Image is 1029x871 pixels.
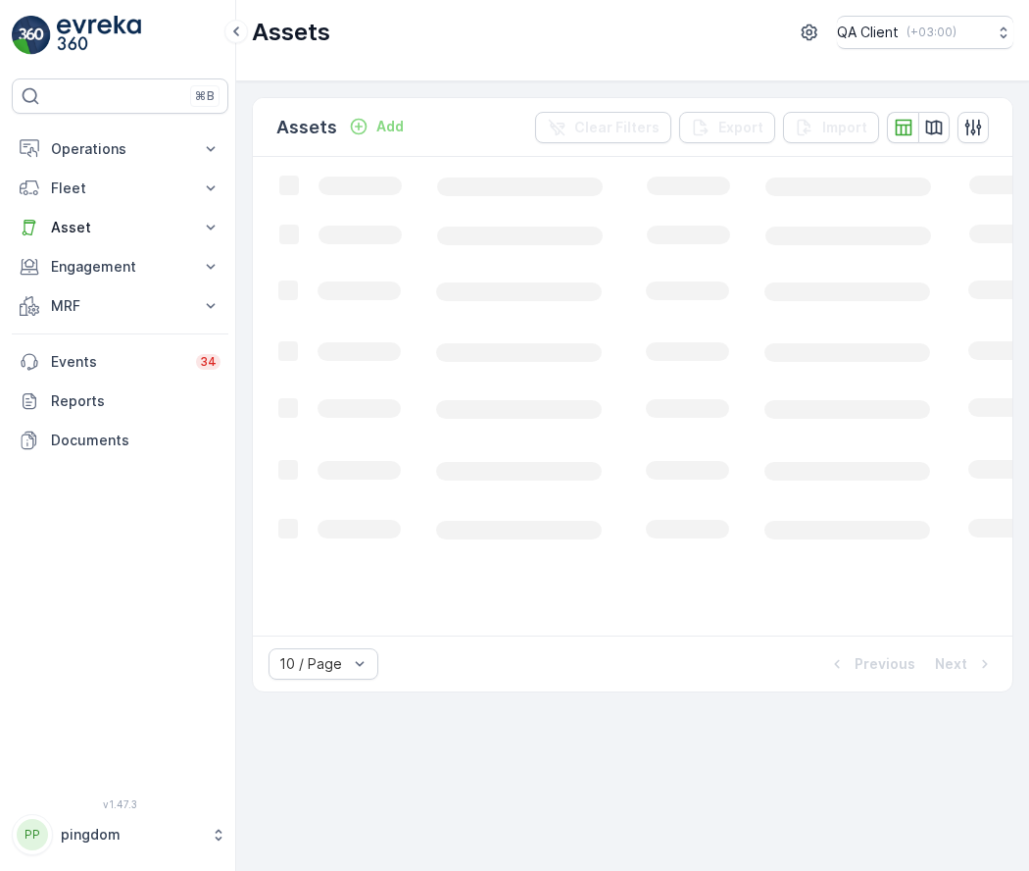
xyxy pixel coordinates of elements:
[825,652,917,676] button: Previous
[51,179,189,198] p: Fleet
[12,382,228,421] a: Reports
[51,218,189,237] p: Asset
[933,652,997,676] button: Next
[276,114,337,141] p: Assets
[12,16,51,55] img: logo
[12,342,228,382] a: Events34
[61,825,201,845] p: pingdom
[822,118,867,137] p: Import
[51,352,184,372] p: Events
[12,129,228,169] button: Operations
[906,25,956,40] p: ( +03:00 )
[376,117,404,136] p: Add
[535,112,671,143] button: Clear Filters
[200,354,217,370] p: 34
[12,286,228,326] button: MRF
[837,23,899,42] p: QA Client
[574,118,660,137] p: Clear Filters
[12,798,228,810] span: v 1.47.3
[718,118,763,137] p: Export
[679,112,775,143] button: Export
[12,814,228,855] button: PPpingdom
[17,819,48,850] div: PP
[57,16,141,55] img: logo_light-DOdMpM7g.png
[51,391,220,411] p: Reports
[51,257,189,277] p: Engagement
[252,17,330,48] p: Assets
[51,431,220,450] p: Documents
[51,296,189,316] p: MRF
[935,654,967,674] p: Next
[195,88,215,104] p: ⌘B
[855,654,915,674] p: Previous
[12,169,228,208] button: Fleet
[51,139,189,159] p: Operations
[783,112,879,143] button: Import
[12,421,228,460] a: Documents
[12,208,228,247] button: Asset
[341,115,412,138] button: Add
[12,247,228,286] button: Engagement
[837,16,1013,49] button: QA Client(+03:00)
